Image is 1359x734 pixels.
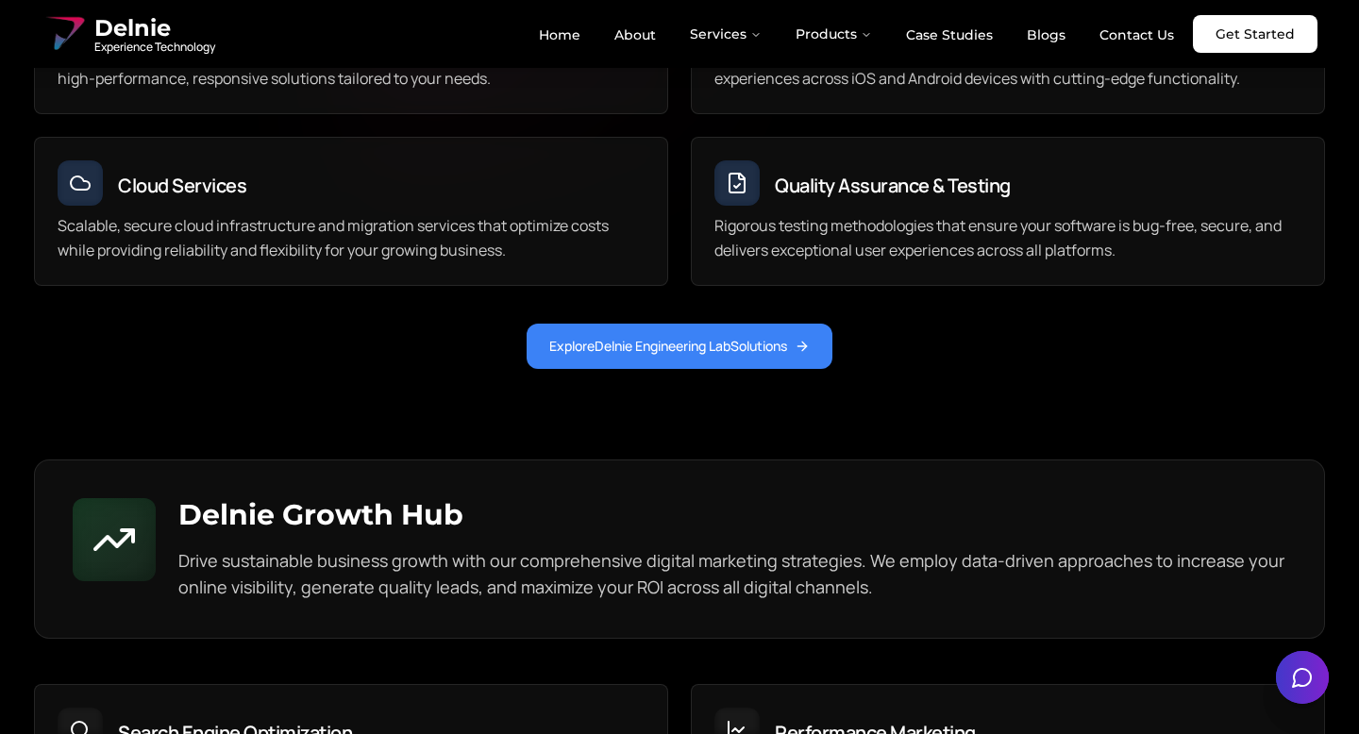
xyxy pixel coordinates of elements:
[675,15,777,53] button: Services
[42,11,87,57] img: Delnie Logo
[524,19,596,51] a: Home
[1084,19,1189,51] a: Contact Us
[58,213,645,262] p: Scalable, secure cloud infrastructure and migration services that optimize costs while providing ...
[118,173,246,199] h3: Cloud Services
[1012,19,1081,51] a: Blogs
[178,547,1286,600] p: Drive sustainable business growth with our comprehensive digital marketing strategies. We employ ...
[524,15,1189,53] nav: Main
[780,15,887,53] button: Products
[42,11,215,57] a: Delnie Logo Full
[1276,651,1329,704] button: Open chat
[891,19,1008,51] a: Case Studies
[1193,15,1317,53] a: Get Started
[94,40,215,55] span: Experience Technology
[775,173,1011,199] h3: Quality Assurance & Testing
[714,213,1301,262] p: Rigorous testing methodologies that ensure your software is bug-free, secure, and delivers except...
[599,19,671,51] a: About
[527,324,832,369] a: Explore Delnie Engineering Lab Solutions
[178,498,1286,532] h3: Delnie Growth Hub
[94,13,215,43] span: Delnie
